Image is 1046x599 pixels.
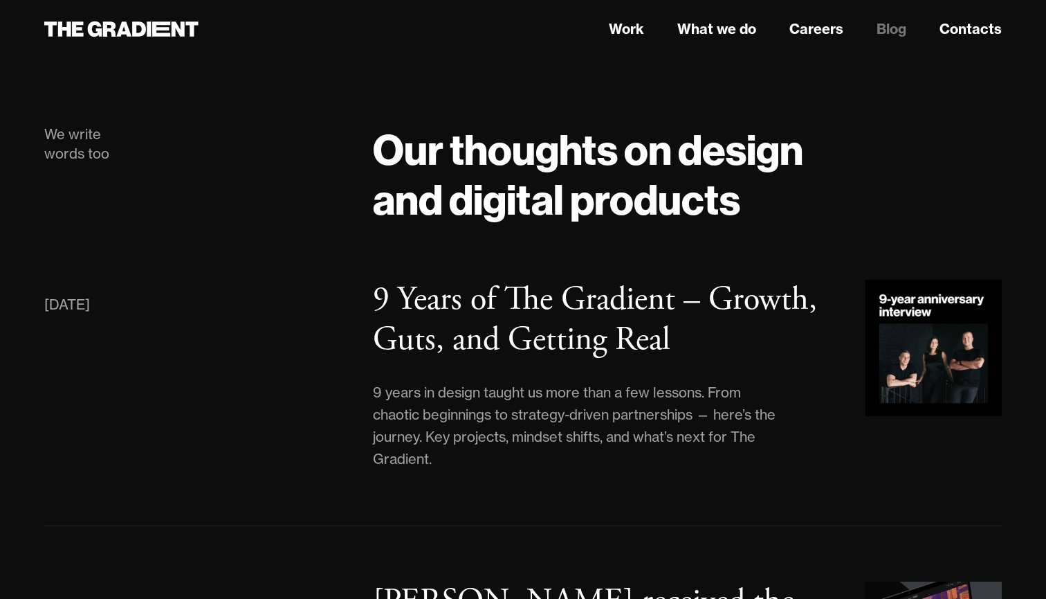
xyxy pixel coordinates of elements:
a: Blog [877,19,906,39]
div: 9 years in design taught us more than a few lessons. From chaotic beginnings to strategy-driven p... [373,382,782,470]
div: We write words too [44,125,345,163]
a: Contacts [939,19,1002,39]
a: [DATE]9 Years of The Gradient – Growth, Guts, and Getting Real9 years in design taught us more th... [44,280,1002,470]
a: What we do [677,19,756,39]
div: [DATE] [44,294,90,316]
a: Careers [789,19,843,39]
h1: Our thoughts on design and digital products [373,125,1002,224]
a: Work [609,19,644,39]
h3: 9 Years of The Gradient – Growth, Guts, and Getting Real [373,278,817,361]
